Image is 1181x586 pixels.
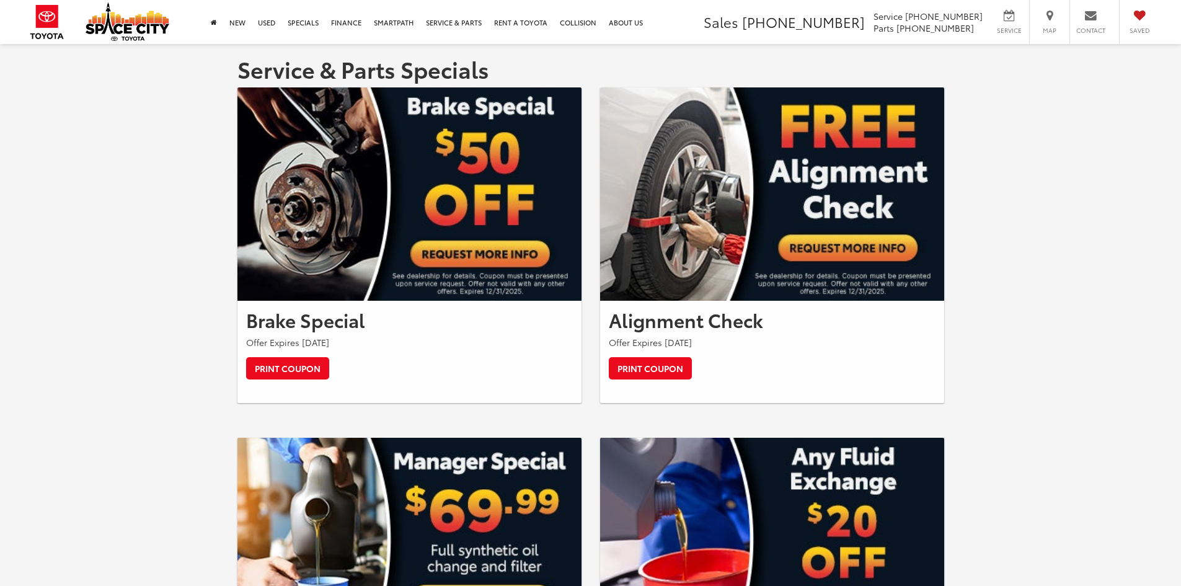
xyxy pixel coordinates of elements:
[1126,26,1153,35] span: Saved
[896,22,974,34] span: [PHONE_NUMBER]
[609,336,936,348] p: Offer Expires [DATE]
[874,22,894,34] span: Parts
[246,357,329,380] a: Print Coupon
[237,56,944,81] h1: Service & Parts Specials
[237,87,582,301] img: Brake Special
[1036,26,1063,35] span: Map
[874,10,903,22] span: Service
[246,336,573,348] p: Offer Expires [DATE]
[905,10,983,22] span: [PHONE_NUMBER]
[704,12,738,32] span: Sales
[246,309,573,330] h2: Brake Special
[742,12,865,32] span: [PHONE_NUMBER]
[609,309,936,330] h2: Alignment Check
[600,87,944,301] img: Alignment Check
[1076,26,1105,35] span: Contact
[609,357,692,380] a: Print Coupon
[86,2,169,41] img: Space City Toyota
[995,26,1023,35] span: Service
